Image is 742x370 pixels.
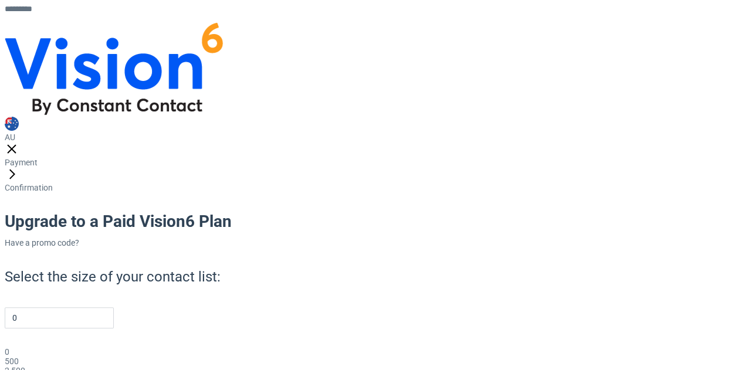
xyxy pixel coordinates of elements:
[5,347,9,357] span: 0
[5,238,79,247] a: Have a promo code?
[5,357,19,366] span: 500
[5,267,601,286] h2: Select the size of your contact list:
